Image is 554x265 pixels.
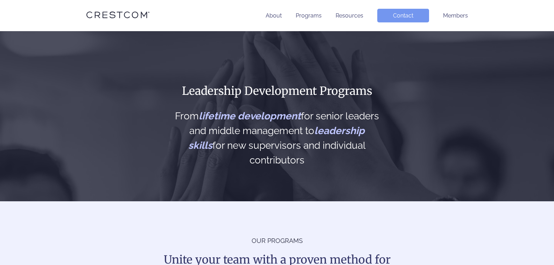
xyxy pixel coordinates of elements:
a: Contact [377,9,429,22]
h1: Leadership Development Programs [173,84,381,98]
a: About [266,12,282,19]
a: Programs [296,12,322,19]
p: OUR PROGRAMS [95,236,459,245]
span: lifetime development [199,110,301,122]
a: Resources [336,12,363,19]
a: Members [443,12,468,19]
h2: From for senior leaders and middle management to for new supervisors and individual contributors [173,109,381,168]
